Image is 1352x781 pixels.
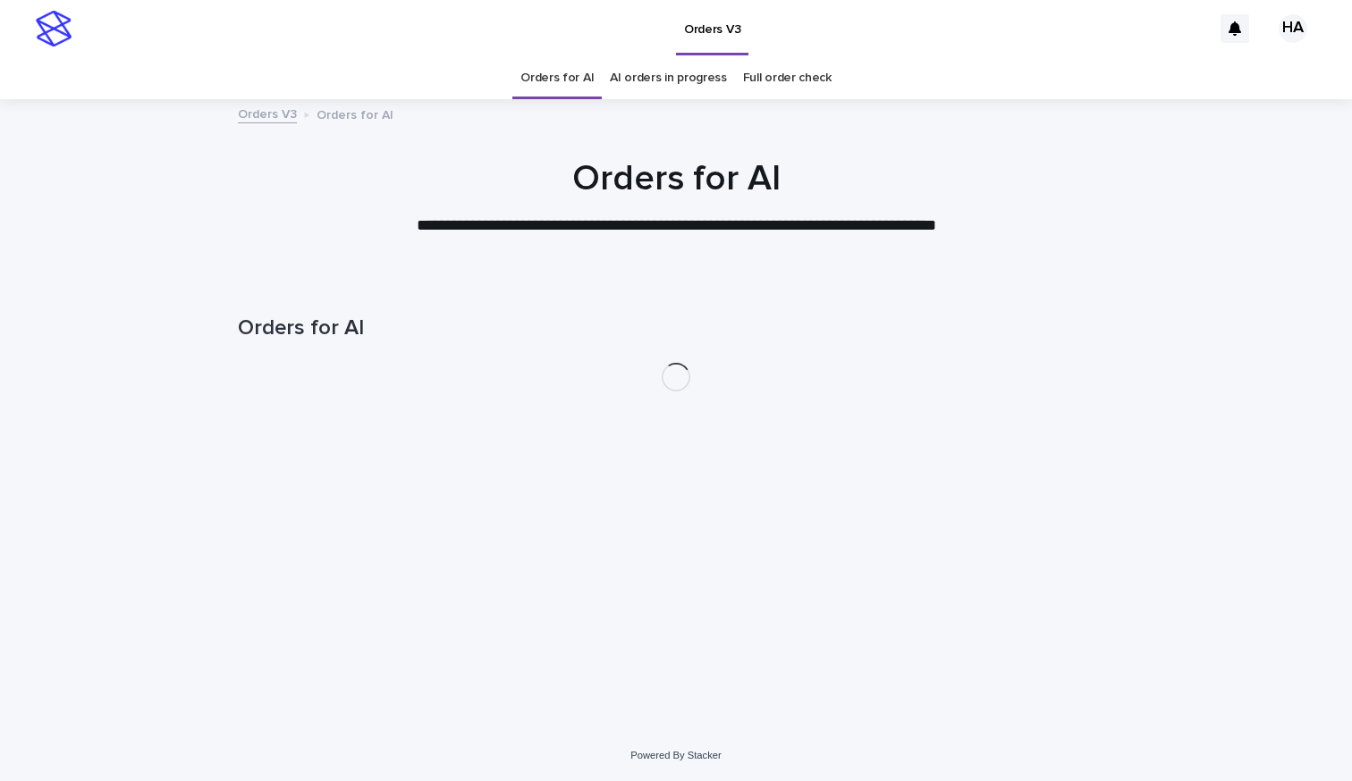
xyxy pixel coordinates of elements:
a: Powered By Stacker [630,750,721,760]
a: Orders V3 [238,103,297,123]
p: Orders for AI [317,104,393,123]
img: stacker-logo-s-only.png [36,11,72,46]
h1: Orders for AI [238,315,1114,341]
a: AI orders in progress [610,57,727,99]
a: Orders for AI [520,57,594,99]
div: HA [1279,14,1307,43]
a: Full order check [743,57,832,99]
h1: Orders for AI [238,157,1114,200]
